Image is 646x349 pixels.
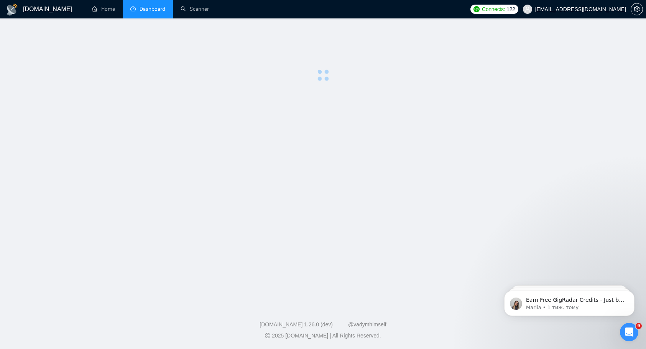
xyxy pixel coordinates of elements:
span: user [525,7,530,12]
button: setting [631,3,643,15]
span: Connects: [482,5,505,13]
img: logo [6,3,18,16]
span: Dashboard [140,6,165,12]
div: 2025 [DOMAIN_NAME] | All Rights Reserved. [6,332,640,340]
span: 9 [636,323,642,329]
a: @vadymhimself [348,321,386,327]
span: copyright [265,333,270,338]
a: [DOMAIN_NAME] 1.26.0 (dev) [260,321,333,327]
a: searchScanner [181,6,209,12]
a: homeHome [92,6,115,12]
iframe: Intercom live chat [620,323,638,341]
img: upwork-logo.png [473,6,480,12]
iframe: Intercom notifications повідомлення [493,275,646,328]
span: 122 [506,5,515,13]
span: dashboard [130,6,136,12]
a: setting [631,6,643,12]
